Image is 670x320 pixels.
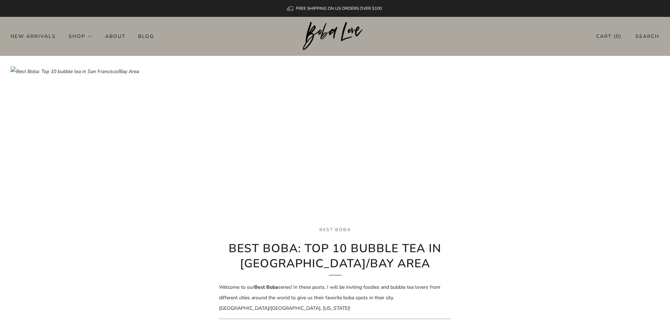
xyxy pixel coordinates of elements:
a: Shop [69,31,92,42]
h1: Best Boba: Top 10 bubble tea in [GEOGRAPHIC_DATA]/Bay Area [219,241,451,276]
a: Cart [596,31,621,42]
img: Best Boba: Top 10 bubble tea in San Francisco/Bay Area [11,66,659,239]
strong: Best Boba [254,284,278,290]
img: Boba Love [303,22,367,51]
a: About [105,31,126,42]
a: Blog [138,31,154,42]
items-count: 0 [616,33,619,40]
a: Search [636,31,659,42]
a: New Arrivals [11,31,56,42]
a: best boba [319,227,351,233]
p: series! In these posts, I will be inviting foodies and bubble tea lovers from different cities ar... [219,282,451,314]
span: Welcome to our [219,284,254,290]
span: FREE SHIPPING ON US ORDERS OVER $100 [296,6,382,11]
